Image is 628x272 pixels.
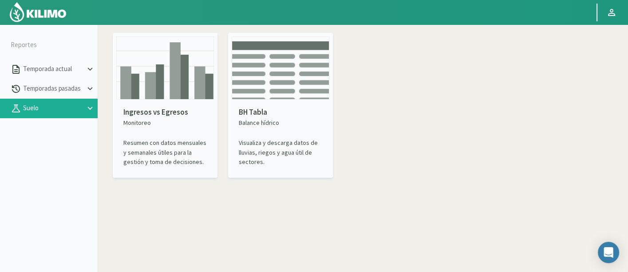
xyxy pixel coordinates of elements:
[232,36,329,100] img: card thumbnail
[123,118,207,128] p: Monitoreo
[598,242,619,263] div: Open Intercom Messenger
[228,33,333,178] kil-reports-card: in-progress-season-summary.HYDRIC_BALANCE_CHART_CARD.TITLE
[21,103,85,113] p: Suelo
[113,33,217,178] kil-reports-card: in-progress-season-summary.DYNAMIC_CHART_CARD.TITLE
[239,138,322,167] p: Visualiza y descarga datos de lluvias, riegos y agua útil de sectores.
[116,36,214,100] img: card thumbnail
[123,107,207,118] p: Ingresos vs Egresos
[123,138,207,167] p: Resumen con datos mensuales y semanales útiles para la gestión y toma de decisiones.
[239,107,322,118] p: BH Tabla
[21,64,85,74] p: Temporada actual
[21,84,85,94] p: Temporadas pasadas
[239,118,322,128] p: Balance hídrico
[9,1,67,23] img: Kilimo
